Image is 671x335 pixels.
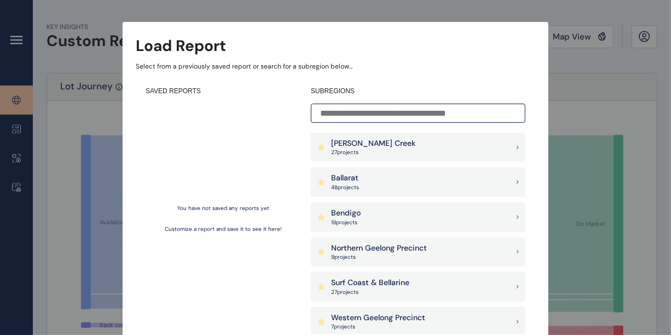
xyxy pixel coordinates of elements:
p: Bendigo [331,208,361,219]
p: 9 project s [331,253,427,261]
p: Surf Coast & Bellarine [331,277,409,288]
p: Northern Geelong Precinct [331,243,427,254]
p: 48 project s [331,184,359,191]
h3: Load Report [136,35,226,56]
p: You have not saved any reports yet [177,205,269,212]
p: 27 project s [331,149,415,156]
p: Select from a previously saved report or search for a subregion below... [136,62,535,71]
p: 27 project s [331,288,409,296]
p: 19 project s [331,219,361,226]
p: Customize a report and save it to see it here! [165,225,282,233]
p: Western Geelong Precinct [331,313,425,323]
p: Ballarat [331,173,359,184]
h4: SUBREGIONS [311,87,525,96]
p: 7 project s [331,323,425,331]
p: [PERSON_NAME] Creek [331,138,415,149]
h4: SAVED REPORTS [146,87,301,96]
